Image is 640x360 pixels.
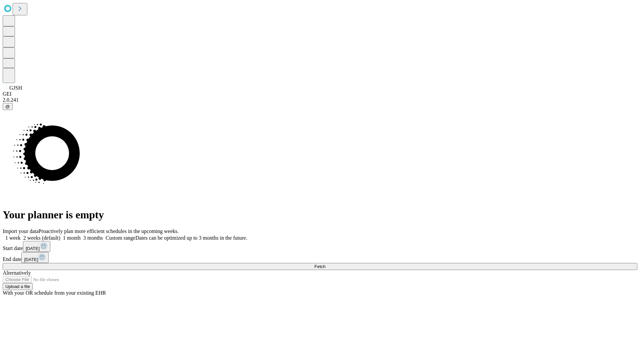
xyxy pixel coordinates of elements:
button: [DATE] [21,252,49,263]
span: [DATE] [24,257,38,262]
span: 3 months [83,235,103,241]
div: Start date [3,241,637,252]
button: Fetch [3,263,637,270]
span: Alternatively [3,270,31,276]
span: 2 weeks (default) [23,235,60,241]
span: Import your data [3,228,39,234]
span: Dates can be optimized up to 3 months in the future. [135,235,247,241]
span: 1 week [5,235,21,241]
span: Fetch [314,264,325,269]
div: GEI [3,91,637,97]
span: Proactively plan more efficient schedules in the upcoming weeks. [39,228,179,234]
div: End date [3,252,637,263]
h1: Your planner is empty [3,209,637,221]
span: @ [5,104,10,109]
span: 1 month [63,235,81,241]
span: Custom range [106,235,135,241]
button: @ [3,103,13,110]
div: 2.0.241 [3,97,637,103]
button: Upload a file [3,283,33,290]
span: [DATE] [26,246,40,251]
span: With your OR schedule from your existing EHR [3,290,106,296]
span: GJSH [9,85,22,91]
button: [DATE] [23,241,50,252]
